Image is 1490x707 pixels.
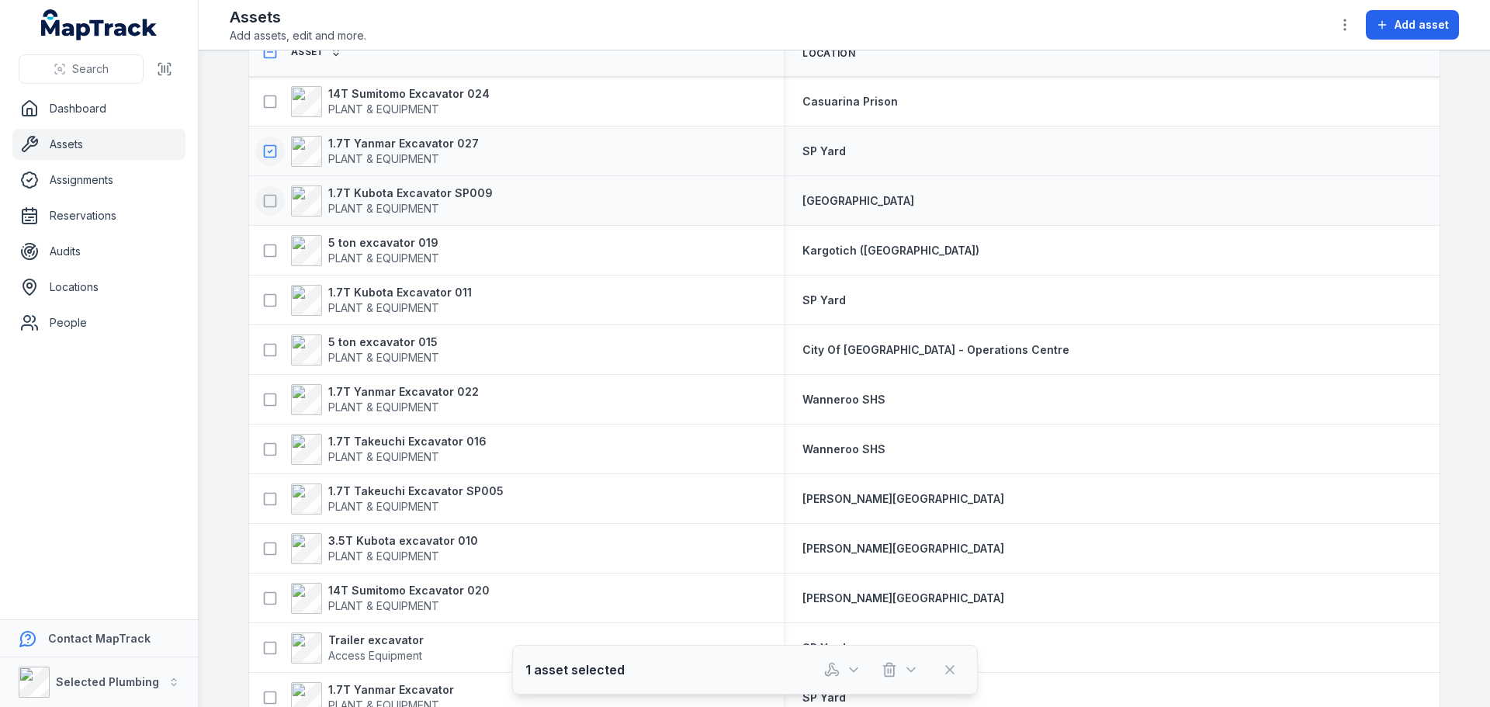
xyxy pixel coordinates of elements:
[328,549,439,563] span: PLANT & EQUIPMENT
[802,293,846,307] span: SP Yard
[802,541,1004,556] a: [PERSON_NAME][GEOGRAPHIC_DATA]
[328,583,490,598] strong: 14T Sumitomo Excavator 020
[291,632,424,664] a: Trailer excavatorAccess Equipment
[525,660,625,679] strong: 1 asset selected
[328,152,439,165] span: PLANT & EQUIPMENT
[802,690,846,705] a: SP Yard
[802,542,1004,555] span: [PERSON_NAME][GEOGRAPHIC_DATA]
[291,483,504,515] a: 1.7T Takeuchi Excavator SP005PLANT & EQUIPMENT
[12,272,185,303] a: Locations
[1395,17,1449,33] span: Add asset
[802,442,885,456] span: Wanneroo SHS
[291,86,490,117] a: 14T Sumitomo Excavator 024PLANT & EQUIPMENT
[328,682,454,698] strong: 1.7T Yanmar Excavator
[328,351,439,364] span: PLANT & EQUIPMENT
[328,500,439,513] span: PLANT & EQUIPMENT
[802,342,1069,358] a: City Of [GEOGRAPHIC_DATA] - Operations Centre
[328,86,490,102] strong: 14T Sumitomo Excavator 024
[802,144,846,158] span: SP Yard
[802,47,854,60] span: Location
[291,235,439,266] a: 5 ton excavator 019PLANT & EQUIPMENT
[12,200,185,231] a: Reservations
[291,185,493,217] a: 1.7T Kubota Excavator SP009PLANT & EQUIPMENT
[802,491,1004,507] a: [PERSON_NAME][GEOGRAPHIC_DATA]
[12,93,185,124] a: Dashboard
[802,640,846,656] a: SP Yard
[802,194,914,207] span: [GEOGRAPHIC_DATA]
[802,243,979,258] a: Kargotich ([GEOGRAPHIC_DATA])
[12,236,185,267] a: Audits
[41,9,158,40] a: MapTrack
[328,450,439,463] span: PLANT & EQUIPMENT
[802,95,898,108] span: Casuarina Prison
[291,583,490,614] a: 14T Sumitomo Excavator 020PLANT & EQUIPMENT
[291,533,478,564] a: 3.5T Kubota excavator 010PLANT & EQUIPMENT
[802,244,979,257] span: Kargotich ([GEOGRAPHIC_DATA])
[291,46,324,58] span: Asset
[328,235,439,251] strong: 5 ton excavator 019
[56,675,159,688] strong: Selected Plumbing
[19,54,144,84] button: Search
[328,136,479,151] strong: 1.7T Yanmar Excavator 027
[328,434,487,449] strong: 1.7T Takeuchi Excavator 016
[802,691,846,704] span: SP Yard
[328,599,439,612] span: PLANT & EQUIPMENT
[802,442,885,457] a: Wanneroo SHS
[802,144,846,159] a: SP Yard
[291,136,479,167] a: 1.7T Yanmar Excavator 027PLANT & EQUIPMENT
[230,6,366,28] h2: Assets
[1366,10,1459,40] button: Add asset
[291,334,439,366] a: 5 ton excavator 015PLANT & EQUIPMENT
[48,632,151,645] strong: Contact MapTrack
[291,46,341,58] a: Asset
[328,400,439,414] span: PLANT & EQUIPMENT
[328,185,493,201] strong: 1.7T Kubota Excavator SP009
[328,533,478,549] strong: 3.5T Kubota excavator 010
[328,483,504,499] strong: 1.7T Takeuchi Excavator SP005
[802,392,885,407] a: Wanneroo SHS
[291,384,479,415] a: 1.7T Yanmar Excavator 022PLANT & EQUIPMENT
[328,334,439,350] strong: 5 ton excavator 015
[328,384,479,400] strong: 1.7T Yanmar Excavator 022
[12,165,185,196] a: Assignments
[328,649,422,662] span: Access Equipment
[291,434,487,465] a: 1.7T Takeuchi Excavator 016PLANT & EQUIPMENT
[328,251,439,265] span: PLANT & EQUIPMENT
[328,632,424,648] strong: Trailer excavator
[802,293,846,308] a: SP Yard
[802,343,1069,356] span: City Of [GEOGRAPHIC_DATA] - Operations Centre
[230,28,366,43] span: Add assets, edit and more.
[802,641,846,654] span: SP Yard
[328,102,439,116] span: PLANT & EQUIPMENT
[12,307,185,338] a: People
[72,61,109,77] span: Search
[328,301,439,314] span: PLANT & EQUIPMENT
[802,591,1004,605] span: [PERSON_NAME][GEOGRAPHIC_DATA]
[328,202,439,215] span: PLANT & EQUIPMENT
[291,285,472,316] a: 1.7T Kubota Excavator 011PLANT & EQUIPMENT
[802,193,914,209] a: [GEOGRAPHIC_DATA]
[12,129,185,160] a: Assets
[802,591,1004,606] a: [PERSON_NAME][GEOGRAPHIC_DATA]
[802,492,1004,505] span: [PERSON_NAME][GEOGRAPHIC_DATA]
[802,393,885,406] span: Wanneroo SHS
[328,285,472,300] strong: 1.7T Kubota Excavator 011
[802,94,898,109] a: Casuarina Prison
